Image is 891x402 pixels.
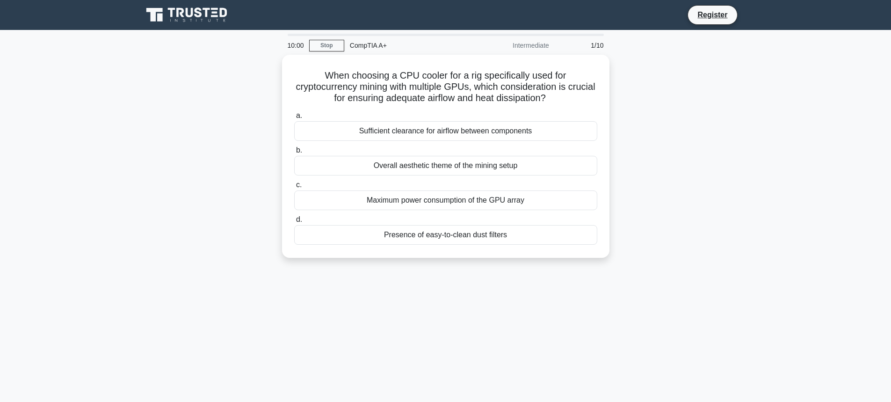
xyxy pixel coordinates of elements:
[294,225,597,245] div: Presence of easy-to-clean dust filters
[294,156,597,175] div: Overall aesthetic theme of the mining setup
[282,36,309,55] div: 10:00
[296,181,302,189] span: c.
[692,9,733,21] a: Register
[294,190,597,210] div: Maximum power consumption of the GPU array
[293,70,598,104] h5: When choosing a CPU cooler for a rig specifically used for cryptocurrency mining with multiple GP...
[309,40,344,51] a: Stop
[296,111,302,119] span: a.
[296,146,302,154] span: b.
[344,36,473,55] div: CompTIA A+
[296,215,302,223] span: d.
[294,121,597,141] div: Sufficient clearance for airflow between components
[473,36,555,55] div: Intermediate
[555,36,609,55] div: 1/10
